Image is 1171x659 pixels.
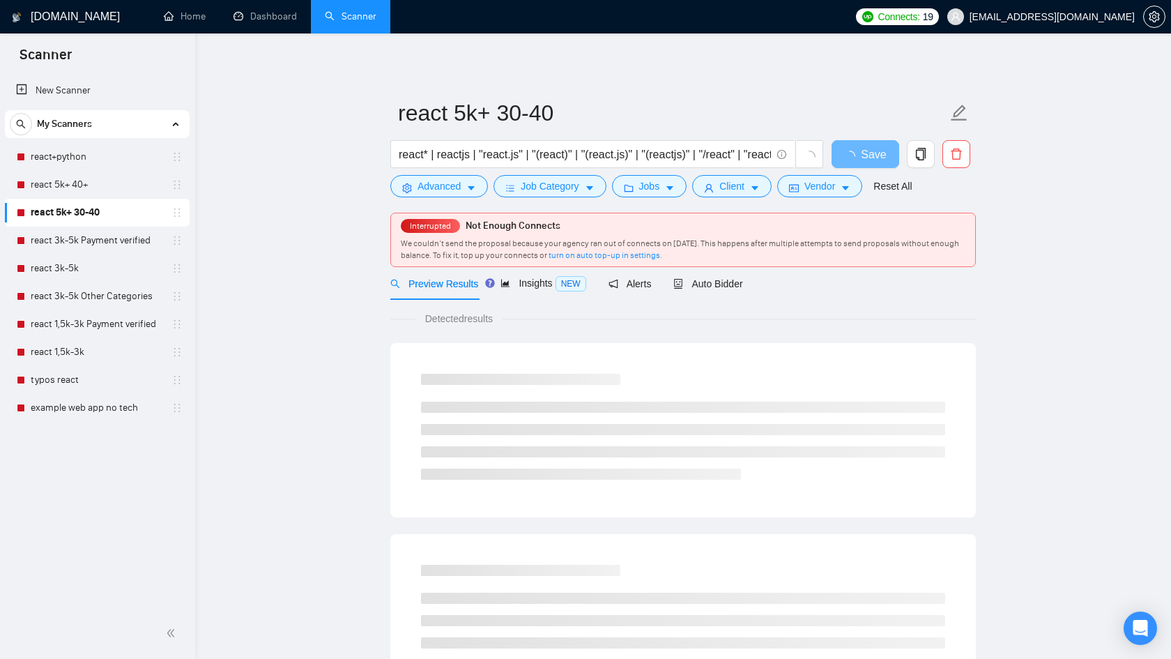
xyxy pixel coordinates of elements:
[12,6,22,29] img: logo
[325,10,376,22] a: searchScanner
[777,175,862,197] button: idcardVendorcaret-down
[406,221,455,231] span: Interrupted
[31,199,163,227] a: react 5k+ 30-40
[951,12,960,22] span: user
[612,175,687,197] button: folderJobscaret-down
[171,347,183,358] span: holder
[399,146,771,163] input: Search Freelance Jobs...
[878,9,919,24] span: Connects:
[750,183,760,193] span: caret-down
[942,140,970,168] button: delete
[31,394,163,422] a: example web app no tech
[166,626,180,640] span: double-left
[665,183,675,193] span: caret-down
[31,366,163,394] a: typos react
[234,10,297,22] a: dashboardDashboard
[401,238,959,260] span: We couldn’t send the proposal because your agency ran out of connects on [DATE]. This happens aft...
[484,277,496,289] div: Tooltip anchor
[31,255,163,282] a: react 3k-5k
[673,278,742,289] span: Auto Bidder
[549,250,662,260] a: turn on auto top-up in settings.
[171,291,183,302] span: holder
[609,279,618,289] span: notification
[832,140,899,168] button: Save
[10,119,31,129] span: search
[505,183,515,193] span: bars
[908,148,934,160] span: copy
[950,104,968,122] span: edit
[171,402,183,414] span: holder
[861,146,886,163] span: Save
[418,179,461,194] span: Advanced
[415,311,503,326] span: Detected results
[500,278,585,289] span: Insights
[171,207,183,218] span: holder
[609,278,652,289] span: Alerts
[390,279,400,289] span: search
[673,279,683,289] span: robot
[844,151,861,162] span: loading
[1143,6,1165,28] button: setting
[5,77,190,105] li: New Scanner
[31,171,163,199] a: react 5k+ 40+
[907,140,935,168] button: copy
[500,278,510,288] span: area-chart
[16,77,178,105] a: New Scanner
[639,179,660,194] span: Jobs
[923,9,933,24] span: 19
[521,179,579,194] span: Job Category
[466,220,560,232] span: Not Enough Connects
[390,278,478,289] span: Preview Results
[466,183,476,193] span: caret-down
[862,11,873,22] img: upwork-logo.png
[31,227,163,255] a: react 3k-5k Payment verified
[719,179,744,194] span: Client
[943,148,970,160] span: delete
[31,338,163,366] a: react 1,5k-3k
[777,150,786,159] span: info-circle
[171,235,183,246] span: holder
[10,113,32,135] button: search
[164,10,206,22] a: homeHome
[390,175,488,197] button: settingAdvancedcaret-down
[171,263,183,274] span: holder
[692,175,772,197] button: userClientcaret-down
[398,96,947,130] input: Scanner name...
[171,374,183,386] span: holder
[31,143,163,171] a: react+python
[841,183,850,193] span: caret-down
[171,151,183,162] span: holder
[556,276,586,291] span: NEW
[5,110,190,422] li: My Scanners
[171,179,183,190] span: holder
[803,151,816,163] span: loading
[31,310,163,338] a: react 1,5k-3k Payment verified
[804,179,835,194] span: Vendor
[873,179,912,194] a: Reset All
[1143,11,1165,22] a: setting
[624,183,634,193] span: folder
[585,183,595,193] span: caret-down
[37,110,92,138] span: My Scanners
[789,183,799,193] span: idcard
[493,175,606,197] button: barsJob Categorycaret-down
[704,183,714,193] span: user
[171,319,183,330] span: holder
[31,282,163,310] a: react 3k-5k Other Categories
[402,183,412,193] span: setting
[1144,11,1165,22] span: setting
[8,45,83,74] span: Scanner
[1124,612,1157,645] div: Open Intercom Messenger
